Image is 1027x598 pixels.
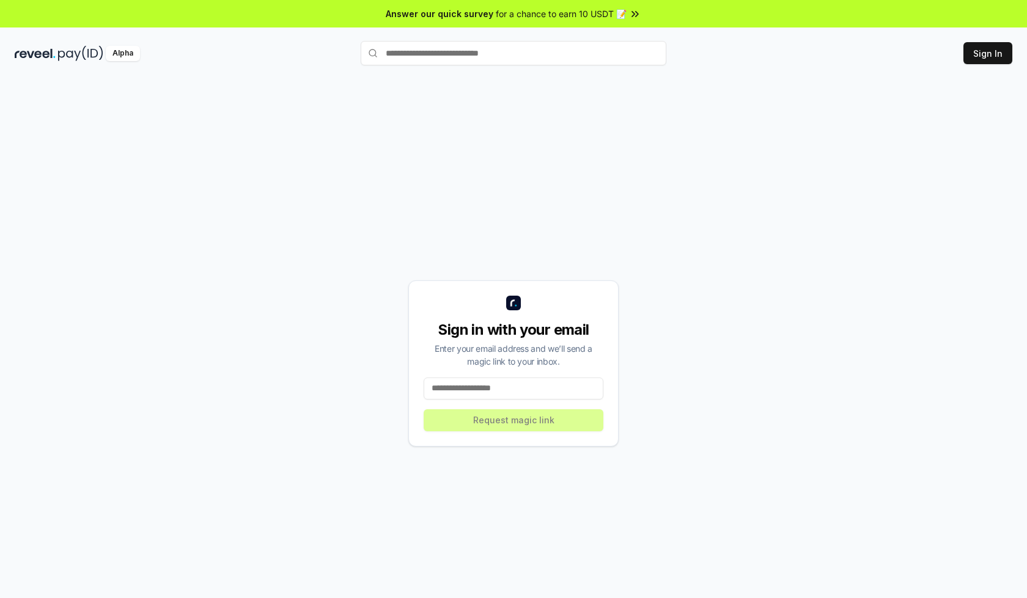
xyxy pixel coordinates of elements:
[58,46,103,61] img: pay_id
[506,296,521,310] img: logo_small
[963,42,1012,64] button: Sign In
[15,46,56,61] img: reveel_dark
[386,7,493,20] span: Answer our quick survey
[424,342,603,368] div: Enter your email address and we’ll send a magic link to your inbox.
[496,7,627,20] span: for a chance to earn 10 USDT 📝
[424,320,603,340] div: Sign in with your email
[106,46,140,61] div: Alpha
